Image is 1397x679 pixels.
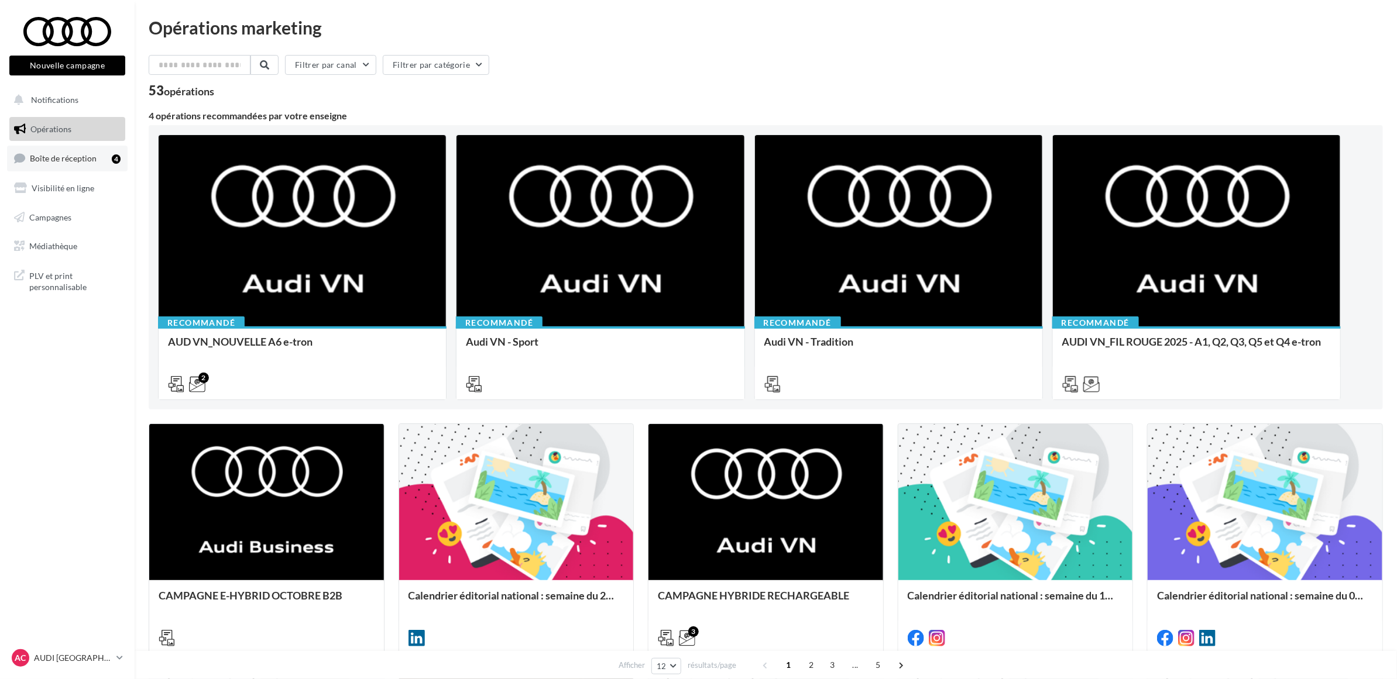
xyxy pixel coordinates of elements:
[658,590,874,613] div: CAMPAGNE HYBRIDE RECHARGEABLE
[34,652,112,664] p: AUDI [GEOGRAPHIC_DATA]
[198,373,209,383] div: 2
[409,590,624,613] div: Calendrier éditorial national : semaine du 22.09 au 28.09
[7,234,128,258] a: Médiathèque
[802,656,821,674] span: 2
[754,316,841,329] div: Recommandé
[31,95,78,105] span: Notifications
[149,84,214,97] div: 53
[15,652,26,664] span: AC
[112,154,121,164] div: 4
[1157,590,1373,613] div: Calendrier éditorial national : semaine du 08.09 au 14.09
[7,263,128,298] a: PLV et print personnalisable
[688,660,736,671] span: résultats/page
[466,336,734,359] div: Audi VN - Sport
[29,212,71,222] span: Campagnes
[7,176,128,201] a: Visibilité en ligne
[32,183,94,193] span: Visibilité en ligne
[7,88,123,112] button: Notifications
[908,590,1124,613] div: Calendrier éditorial national : semaine du 15.09 au 21.09
[7,205,128,230] a: Campagnes
[657,661,667,671] span: 12
[164,86,214,96] div: opérations
[7,117,128,142] a: Opérations
[168,336,437,359] div: AUD VN_NOUVELLE A6 e-tron
[823,656,842,674] span: 3
[30,124,71,134] span: Opérations
[383,55,489,75] button: Filtrer par catégorie
[158,316,245,329] div: Recommandé
[651,658,681,674] button: 12
[780,656,798,674] span: 1
[285,55,376,75] button: Filtrer par canal
[29,268,121,293] span: PLV et print personnalisable
[7,146,128,171] a: Boîte de réception4
[764,336,1033,359] div: Audi VN - Tradition
[688,626,699,637] div: 3
[149,111,1383,120] div: 4 opérations recommandées par votre enseigne
[1062,336,1331,359] div: AUDI VN_FIL ROUGE 2025 - A1, Q2, Q3, Q5 et Q4 e-tron
[456,316,543,329] div: Recommandé
[869,656,888,674] span: 5
[846,656,865,674] span: ...
[30,153,97,163] span: Boîte de réception
[149,19,1383,36] div: Opérations marketing
[619,660,645,671] span: Afficher
[9,647,125,669] a: AC AUDI [GEOGRAPHIC_DATA]
[29,241,77,251] span: Médiathèque
[159,590,375,613] div: CAMPAGNE E-HYBRID OCTOBRE B2B
[9,56,125,75] button: Nouvelle campagne
[1052,316,1139,329] div: Recommandé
